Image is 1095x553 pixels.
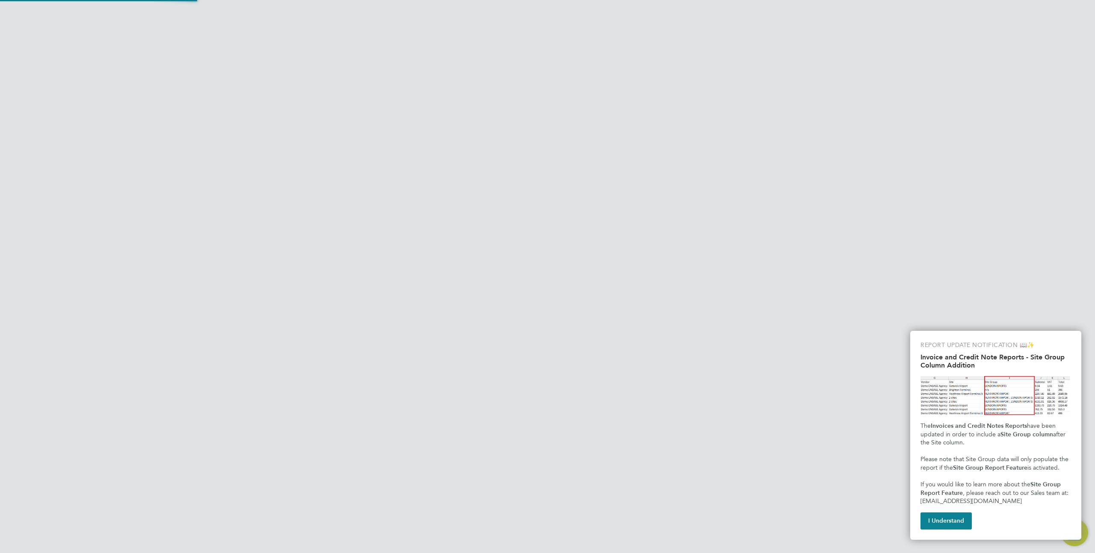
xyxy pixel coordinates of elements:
span: is activated. [1027,464,1059,471]
strong: Site Group Report Feature [920,481,1062,497]
div: Invoice and Credit Note Reports - Site Group Column Addition [910,331,1081,540]
strong: Site Group column [1000,431,1053,438]
button: I Understand [920,512,972,529]
span: The [920,422,931,429]
span: have been updated in order to include a [920,422,1057,438]
span: If you would like to learn more about the [920,481,1030,488]
span: , please reach out to our Sales team at: [EMAIL_ADDRESS][DOMAIN_NAME] [920,489,1070,505]
strong: Site Group Report Feature [953,464,1027,471]
p: REPORT UPDATE NOTIFICATION 📖✨ [920,341,1071,350]
span: Please note that Site Group data will only populate the report if the [920,456,1070,471]
img: Site Group Column in Invoices Report [920,376,1071,415]
h2: Invoice and Credit Note Reports - Site Group Column Addition [920,353,1071,369]
strong: Invoices and Credit Notes Reports [931,422,1027,429]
